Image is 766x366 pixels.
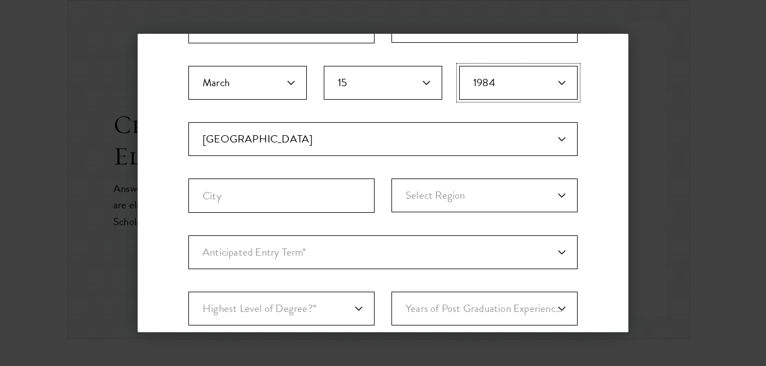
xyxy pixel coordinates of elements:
[391,292,578,325] div: Years of Post Graduation Experience?*
[188,66,307,100] select: Month
[188,178,375,213] input: City
[188,292,375,325] div: Highest Level of Degree?*
[459,66,578,100] select: Year
[188,235,578,269] div: Anticipated Entry Term*
[188,66,578,122] div: Birthdate*
[324,66,442,100] select: Day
